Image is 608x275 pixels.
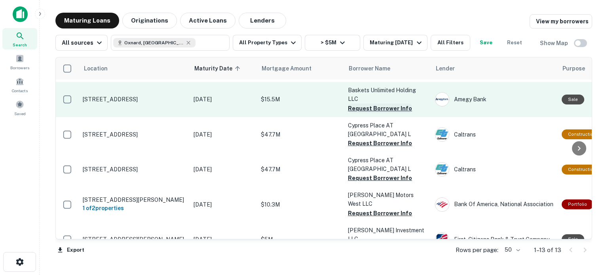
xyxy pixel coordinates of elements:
[530,14,592,28] a: View my borrowers
[348,104,412,113] button: Request Borrower Info
[262,64,322,73] span: Mortgage Amount
[435,128,449,141] img: picture
[348,226,427,243] p: [PERSON_NAME] Investment LLC
[10,64,29,71] span: Borrowers
[83,196,186,203] p: [STREET_ADDRESS][PERSON_NAME]
[2,28,37,49] a: Search
[261,200,340,209] p: $10.3M
[261,235,340,244] p: $5M
[456,245,498,255] p: Rows per page:
[348,156,427,173] p: Cypress Place AT [GEOGRAPHIC_DATA] L
[562,95,584,104] div: Sale
[363,35,427,51] button: Maturing [DATE]
[349,64,390,73] span: Borrower Name
[2,97,37,118] a: Saved
[502,35,527,51] button: Reset
[562,165,602,174] div: This loan purpose was for construction
[261,130,340,139] p: $47.7M
[435,162,554,176] div: Caltrans
[435,197,554,212] div: Bank Of America, National Association
[435,232,554,247] div: First-citizens Bank & Trust Company
[122,13,177,28] button: Originations
[84,64,108,73] span: Location
[257,57,344,80] th: Mortgage Amount
[435,198,449,211] img: locators.bankofamerica.com.png
[83,166,186,173] p: [STREET_ADDRESS]
[83,96,186,103] p: [STREET_ADDRESS]
[124,39,184,46] span: Oxnard, [GEOGRAPHIC_DATA], [GEOGRAPHIC_DATA]
[540,39,569,47] h6: Show Map
[83,204,186,212] h6: 1 of 2 properties
[180,13,236,28] button: Active Loans
[348,138,412,148] button: Request Borrower Info
[83,236,186,243] p: [STREET_ADDRESS][PERSON_NAME]
[562,129,602,139] div: This loan purpose was for construction
[562,64,585,73] span: Purpose
[435,93,449,106] img: picture
[55,244,86,256] button: Export
[2,74,37,95] a: Contacts
[502,244,521,256] div: 50
[194,95,253,104] p: [DATE]
[239,13,286,28] button: Lenders
[431,35,470,51] button: All Filters
[568,186,608,224] iframe: Chat Widget
[562,199,593,209] div: This is a portfolio loan with 2 properties
[55,35,108,51] button: All sources
[344,57,431,80] th: Borrower Name
[12,87,28,94] span: Contacts
[194,165,253,174] p: [DATE]
[14,110,26,117] span: Saved
[194,64,243,73] span: Maturity Date
[55,13,119,28] button: Maturing Loans
[194,200,253,209] p: [DATE]
[190,57,257,80] th: Maturity Date
[435,127,554,142] div: Caltrans
[431,57,558,80] th: Lender
[436,64,455,73] span: Lender
[348,121,427,138] p: Cypress Place AT [GEOGRAPHIC_DATA] L
[435,163,449,176] img: picture
[435,92,554,106] div: Amegy Bank
[194,130,253,139] p: [DATE]
[83,131,186,138] p: [STREET_ADDRESS]
[435,233,449,246] img: picture
[348,191,427,208] p: [PERSON_NAME] Motors West LLC
[305,35,360,51] button: > $5M
[348,209,412,218] button: Request Borrower Info
[261,165,340,174] p: $47.7M
[370,38,424,47] div: Maturing [DATE]
[348,86,427,103] p: Baskets Unlimited Holding LLC
[13,42,27,48] span: Search
[233,35,302,51] button: All Property Types
[2,51,37,72] a: Borrowers
[534,245,561,255] p: 1–13 of 13
[79,57,190,80] th: Location
[13,6,28,22] img: capitalize-icon.png
[194,235,253,244] p: [DATE]
[62,38,104,47] div: All sources
[348,173,412,183] button: Request Borrower Info
[261,95,340,104] p: $15.5M
[473,35,499,51] button: Save your search to get updates of matches that match your search criteria.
